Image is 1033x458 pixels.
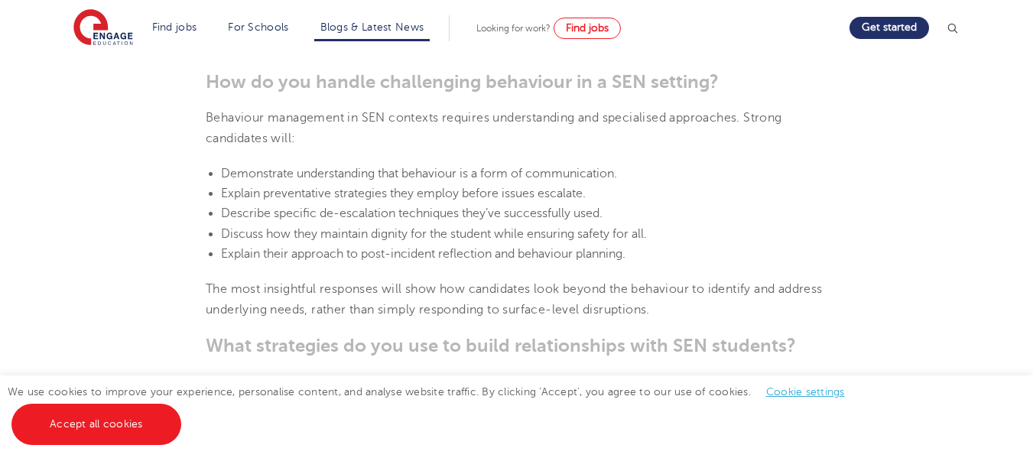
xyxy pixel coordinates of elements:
a: Find jobs [554,18,621,39]
a: Accept all cookies [11,404,181,445]
span: Describe specific de-escalation techniques they’ve successfully used. [221,206,603,220]
span: What strategies do you use to build relationships with SEN students? [206,335,796,356]
span: Demonstrate understanding that behaviour is a form of communication. [221,167,617,180]
a: Find jobs [152,21,197,33]
a: Get started [849,17,929,39]
span: Find jobs [566,22,609,34]
span: Explain preventative strategies they employ before issues escalate. [221,187,586,200]
span: How do you handle challenging behaviour in a SEN setting? [206,71,719,93]
span: Discuss how they maintain dignity for the student while ensuring safety for all. [221,227,647,241]
img: Engage Education [73,9,133,47]
span: We use cookies to improve your experience, personalise content, and analyse website traffic. By c... [8,386,860,430]
span: Looking for work? [476,23,551,34]
a: Cookie settings [766,386,845,398]
a: For Schools [228,21,288,33]
span: Explain their approach to post-incident reflection and behaviour planning. [221,247,625,261]
a: Blogs & Latest News [320,21,424,33]
span: The most insightful responses will show how candidates look beyond the behaviour to identify and ... [206,282,823,316]
span: Behaviour management in SEN contexts requires understanding and specialised approaches. Strong ca... [206,111,782,145]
